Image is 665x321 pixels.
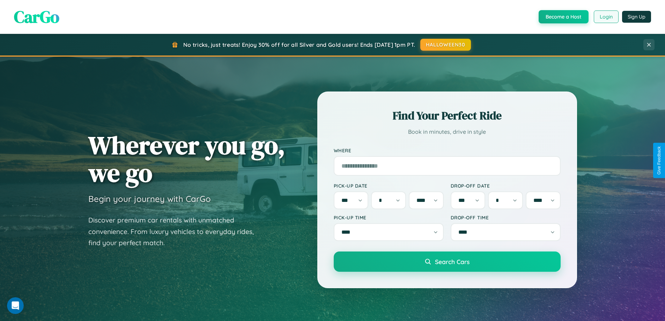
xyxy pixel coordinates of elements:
[622,11,651,23] button: Sign Up
[451,214,561,220] label: Drop-off Time
[183,41,415,48] span: No tricks, just treats! Enjoy 30% off for all Silver and Gold users! Ends [DATE] 1pm PT.
[594,10,619,23] button: Login
[334,183,444,189] label: Pick-up Date
[420,39,471,51] button: HALLOWEEN30
[435,258,470,265] span: Search Cars
[539,10,589,23] button: Become a Host
[88,131,285,187] h1: Wherever you go, we go
[88,194,211,204] h3: Begin your journey with CarGo
[88,214,263,249] p: Discover premium car rentals with unmatched convenience. From luxury vehicles to everyday rides, ...
[334,127,561,137] p: Book in minutes, drive in style
[334,214,444,220] label: Pick-up Time
[14,5,59,28] span: CarGo
[657,146,662,175] div: Give Feedback
[451,183,561,189] label: Drop-off Date
[334,108,561,123] h2: Find Your Perfect Ride
[334,251,561,272] button: Search Cars
[334,147,561,153] label: Where
[7,297,24,314] iframe: Intercom live chat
